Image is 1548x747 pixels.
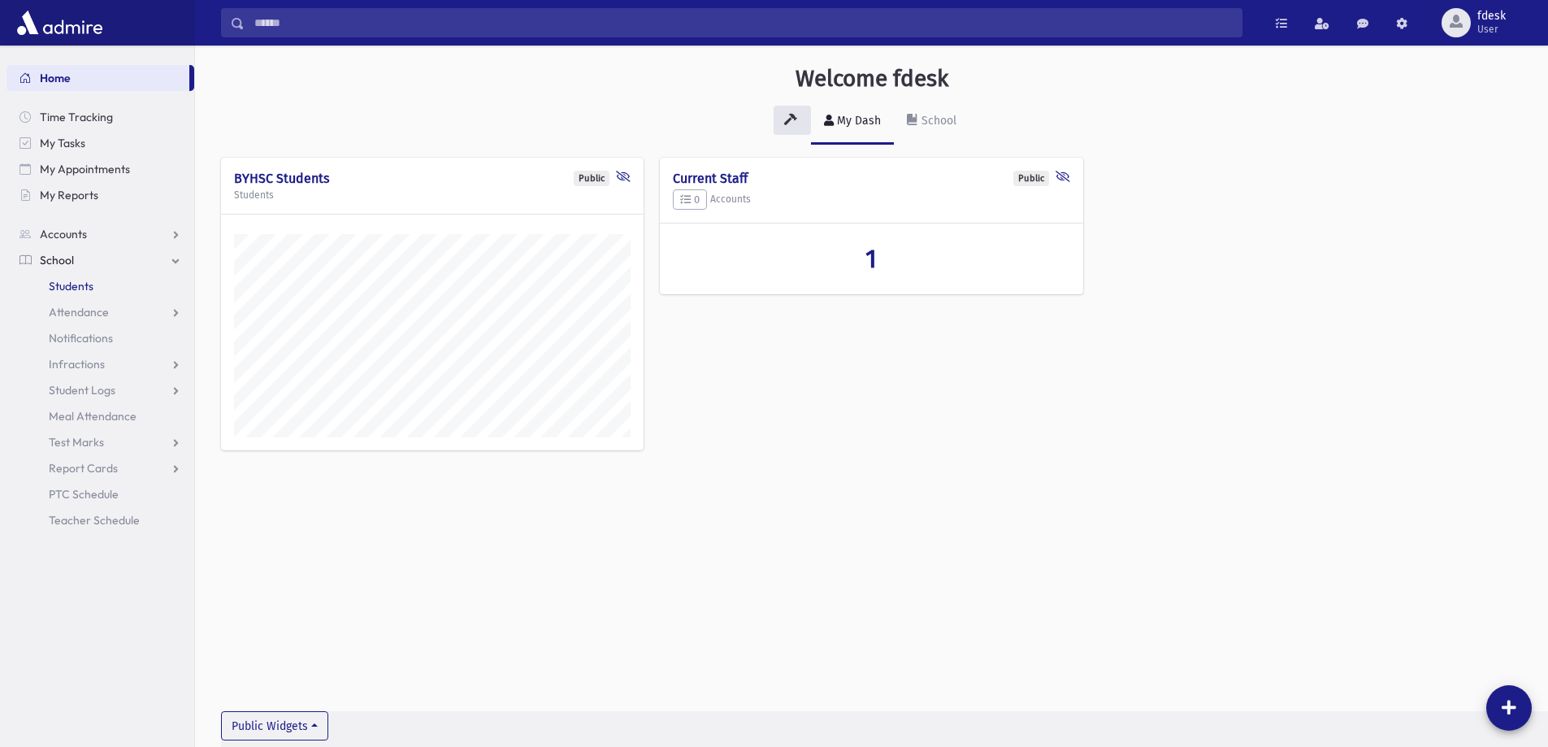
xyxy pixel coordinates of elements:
span: PTC Schedule [49,487,119,502]
div: Public [1013,171,1049,186]
a: Test Marks [7,429,194,455]
h4: Current Staff [673,171,1069,186]
span: Accounts [40,227,87,241]
h5: Students [234,189,631,201]
a: Student Logs [7,377,194,403]
a: School [7,247,194,273]
div: My Dash [834,114,881,128]
a: My Reports [7,182,194,208]
h5: Accounts [673,189,1069,211]
div: Public [574,171,609,186]
span: Attendance [49,305,109,319]
a: Time Tracking [7,104,194,130]
button: 0 [673,189,707,211]
span: Home [40,71,71,85]
span: My Appointments [40,162,130,176]
span: 1 [865,243,877,274]
a: Teacher Schedule [7,507,194,533]
span: My Tasks [40,136,85,150]
a: Report Cards [7,455,194,481]
span: School [40,253,74,267]
span: 0 [680,193,700,206]
span: Notifications [49,331,113,345]
h3: Welcome fdesk [796,65,948,93]
span: Student Logs [49,383,115,397]
span: Infractions [49,357,105,371]
a: My Dash [811,99,894,145]
span: Teacher Schedule [49,513,140,528]
div: School [918,114,956,128]
a: Accounts [7,221,194,247]
a: Notifications [7,325,194,351]
a: School [894,99,969,145]
a: Home [7,65,189,91]
span: My Reports [40,188,98,202]
a: PTC Schedule [7,481,194,507]
a: Attendance [7,299,194,325]
span: Time Tracking [40,110,113,124]
a: Students [7,273,194,299]
a: My Tasks [7,130,194,156]
a: My Appointments [7,156,194,182]
a: Meal Attendance [7,403,194,429]
span: Meal Attendance [49,409,137,423]
img: AdmirePro [13,7,106,39]
span: Report Cards [49,461,118,476]
span: Students [49,279,93,293]
span: fdesk [1477,10,1506,23]
span: User [1477,23,1506,36]
a: 1 [673,243,1069,274]
span: Test Marks [49,435,104,450]
a: Infractions [7,351,194,377]
button: Public Widgets [221,711,328,740]
h4: BYHSC Students [234,171,631,186]
input: Search [245,8,1242,37]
